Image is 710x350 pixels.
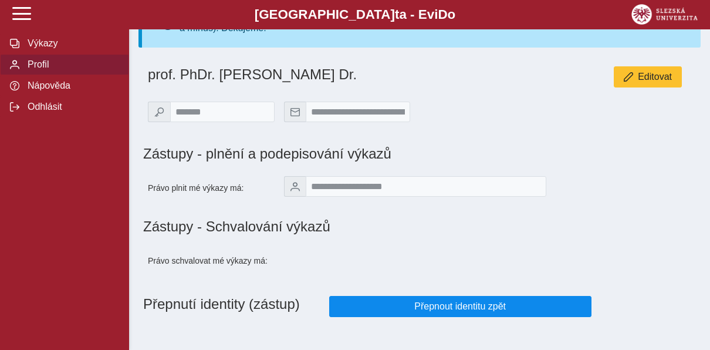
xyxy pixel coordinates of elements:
span: Profil [24,59,119,70]
button: Editovat [614,66,682,87]
button: Přepnout identitu zpět [329,296,591,317]
span: o [448,7,456,22]
div: Právo plnit mé výkazy má: [143,171,279,204]
h1: Přepnutí identity (zástup) [143,291,324,322]
span: Odhlásit [24,102,119,112]
div: Právo schvalovat mé výkazy má: [143,244,279,277]
span: D [438,7,447,22]
h1: Zástupy - Schvalování výkazů [143,218,696,235]
span: Přepnout identitu zpět [339,301,581,312]
img: logo_web_su.png [631,4,698,25]
span: Nápověda [24,80,119,91]
span: Výkazy [24,38,119,49]
span: Editovat [638,72,672,82]
h1: Zástupy - plnění a podepisování výkazů [143,146,501,162]
span: t [395,7,399,22]
h1: prof. PhDr. [PERSON_NAME] Dr. [148,66,501,83]
b: [GEOGRAPHIC_DATA] a - Evi [35,7,675,22]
